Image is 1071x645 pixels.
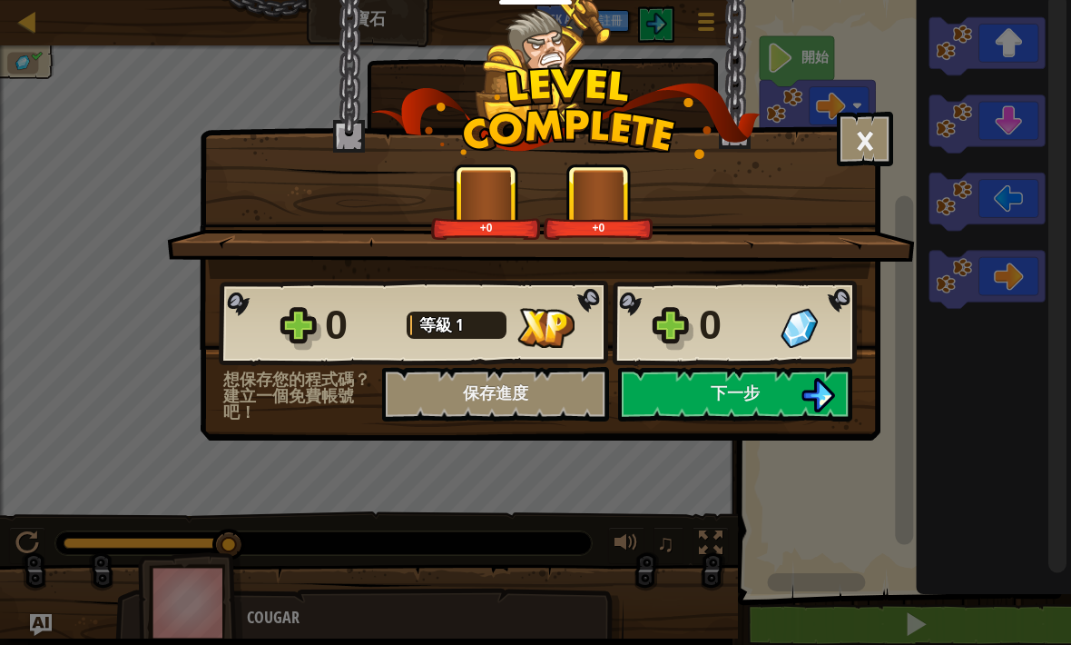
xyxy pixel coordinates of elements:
[837,112,893,166] button: ×
[801,378,835,412] img: 下一步
[699,296,770,354] div: 0
[456,313,463,336] span: 1
[325,296,396,354] div: 0
[547,221,650,234] div: +0
[419,313,456,336] span: 等級
[781,308,818,348] img: 取得寶石
[517,308,575,348] img: 取得經驗值
[435,221,537,234] div: +0
[382,367,609,422] button: 保存進度
[371,67,761,159] img: level_complete.png
[223,372,382,421] div: 想保存您的程式碼？建立一個免費帳號吧！
[711,382,760,404] span: 下一步
[618,367,852,422] button: 下一步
